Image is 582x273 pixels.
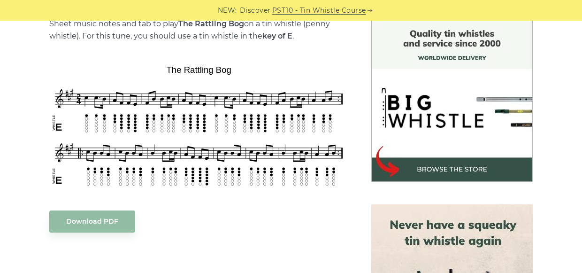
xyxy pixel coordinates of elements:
a: Download PDF [49,211,135,233]
img: BigWhistle Tin Whistle Store [371,20,533,182]
strong: key of E [262,31,292,40]
p: Sheet music notes and tab to play on a tin whistle (penny whistle). For this tune, you should use... [49,18,349,42]
span: NEW: [218,5,237,16]
a: PST10 - Tin Whistle Course [272,5,366,16]
img: The Rattling Bog Tin Whistle Tabs & Sheet Music [49,62,349,191]
strong: The Rattling Bog [178,19,244,28]
span: Discover [240,5,271,16]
